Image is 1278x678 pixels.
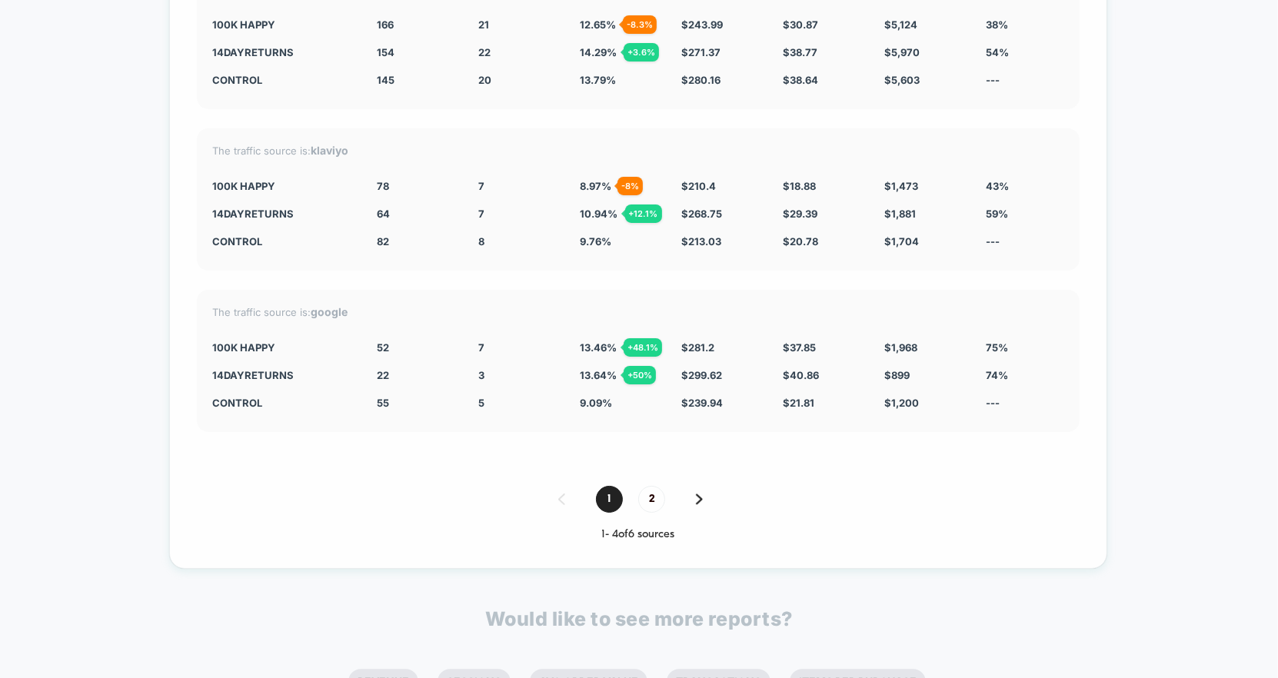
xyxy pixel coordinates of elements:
[580,74,616,86] span: 13.79 %
[681,235,721,248] span: $ 213.03
[478,341,484,354] span: 7
[624,43,659,61] div: + 3.6 %
[212,144,1064,157] div: The traffic source is:
[478,208,484,220] span: 7
[212,46,354,58] div: 14DayReturns
[212,180,354,192] div: 100k Happy
[377,180,389,192] span: 78
[580,341,617,354] span: 13.46 %
[681,341,714,354] span: $ 281.2
[377,397,389,409] span: 55
[986,74,1064,86] div: ---
[681,397,723,409] span: $ 239.94
[986,208,1064,220] div: 59%
[986,235,1064,248] div: ---
[580,46,617,58] span: 14.29 %
[681,18,723,31] span: $ 243.99
[580,397,612,409] span: 9.09 %
[986,180,1064,192] div: 43%
[478,74,491,86] span: 20
[478,180,484,192] span: 7
[580,180,611,192] span: 8.97 %
[624,338,662,357] div: + 48.1 %
[884,397,919,409] span: $ 1,200
[212,235,354,248] div: CONTROL
[884,180,918,192] span: $ 1,473
[884,341,917,354] span: $ 1,968
[783,369,819,381] span: $ 40.86
[478,46,491,58] span: 22
[884,46,920,58] span: $ 5,970
[478,235,484,248] span: 8
[783,74,818,86] span: $ 38.64
[212,369,354,381] div: 14DayReturns
[580,235,611,248] span: 9.76 %
[485,607,793,630] p: Would like to see more reports?
[884,18,917,31] span: $ 5,124
[311,144,348,157] strong: klaviyo
[783,46,817,58] span: $ 38.77
[377,18,394,31] span: 166
[478,18,489,31] span: 21
[783,180,816,192] span: $ 18.88
[986,369,1064,381] div: 74%
[783,208,817,220] span: $ 29.39
[696,494,703,504] img: pagination forward
[580,369,617,381] span: 13.64 %
[783,397,814,409] span: $ 21.81
[212,208,354,220] div: 14DayReturns
[884,208,916,220] span: $ 1,881
[377,369,389,381] span: 22
[986,18,1064,31] div: 38%
[681,46,721,58] span: $ 271.37
[884,74,920,86] span: $ 5,603
[783,18,818,31] span: $ 30.87
[986,397,1064,409] div: ---
[681,180,716,192] span: $ 210.4
[681,369,722,381] span: $ 299.62
[212,341,354,354] div: 100k Happy
[783,341,816,354] span: $ 37.85
[580,208,617,220] span: 10.94 %
[377,235,389,248] span: 82
[596,486,623,513] span: 1
[212,305,1064,318] div: The traffic source is:
[197,528,1080,541] div: 1 - 4 of 6 sources
[625,204,662,223] div: + 12.1 %
[884,235,919,248] span: $ 1,704
[986,341,1064,354] div: 75%
[377,341,389,354] span: 52
[986,46,1064,58] div: 54%
[681,74,721,86] span: $ 280.16
[377,46,394,58] span: 154
[478,369,484,381] span: 3
[681,208,722,220] span: $ 268.75
[212,74,354,86] div: CONTROL
[311,305,348,318] strong: google
[377,74,394,86] span: 145
[580,18,616,31] span: 12.65 %
[623,15,657,34] div: - 8.3 %
[478,397,484,409] span: 5
[638,486,665,513] span: 2
[884,369,910,381] span: $ 899
[624,366,656,384] div: + 50 %
[617,177,643,195] div: - 8 %
[783,235,818,248] span: $ 20.78
[212,397,354,409] div: CONTROL
[377,208,390,220] span: 64
[212,18,354,31] div: 100k Happy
